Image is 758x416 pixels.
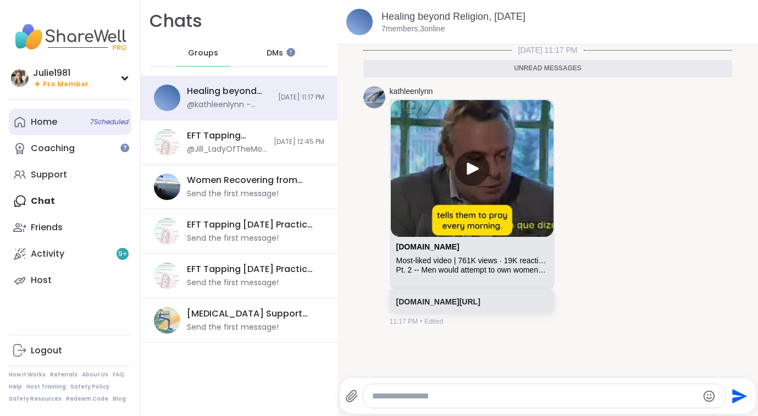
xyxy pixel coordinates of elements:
[390,86,433,97] a: kathleenlynn
[363,86,385,108] img: https://sharewell-space-live.sfo3.digitaloceanspaces.com/user-generated/a83e0c5a-a5d7-4dfe-98a3-d...
[381,24,445,35] p: 7 members, 3 online
[363,60,733,77] div: Unread messages
[396,265,548,275] div: Pt. 2 -- Men would attempt to own women even without religion..
[9,241,131,267] a: Activity9+
[33,67,88,79] div: Julie1981
[187,263,318,275] div: EFT Tapping [DATE] Practice, [DATE]
[512,45,584,56] span: [DATE] 11:17 PM
[702,390,716,403] button: Emoji picker
[66,395,108,403] a: Redeem Code
[154,85,180,111] img: Healing beyond Religion, Sep 14
[187,85,272,97] div: Healing beyond Religion, [DATE]
[420,317,422,326] span: •
[187,144,267,155] div: @Jill_LadyOfTheMountain - totally agree
[9,162,131,188] a: Support
[396,297,480,306] a: [DOMAIN_NAME][URL]
[154,129,180,156] img: EFT Tapping Friday Practice, Sep 12
[9,337,131,364] a: Logout
[150,9,202,34] h1: Chats
[50,371,78,379] a: Referrals
[9,383,22,391] a: Help
[372,391,698,402] textarea: Type your message
[31,221,63,234] div: Friends
[9,395,62,403] a: Safety Resources
[120,143,129,152] iframe: Spotlight
[26,383,66,391] a: Host Training
[154,263,180,289] img: EFT Tapping Sunday Practice, Sep 14
[9,214,131,241] a: Friends
[390,317,418,326] span: 11:17 PM
[90,118,129,126] span: 7 Scheduled
[9,267,131,293] a: Host
[118,249,128,259] span: 9 +
[278,93,324,102] span: [DATE] 11:17 PM
[424,317,443,326] span: Edited
[9,135,131,162] a: Coaching
[31,142,75,154] div: Coaching
[154,218,180,245] img: EFT Tapping Tuesday Practice, Sep 16
[31,274,52,286] div: Host
[381,11,525,22] a: Healing beyond Religion, [DATE]
[187,233,279,244] div: Send the first message!
[154,307,180,334] img: Brain Fog Support Circle, Sep 14
[187,174,318,186] div: Women Recovering from Self-Abandonment, [DATE]
[9,18,131,56] img: ShareWell Nav Logo
[187,99,272,110] div: @kathleenlynn - [URL][DOMAIN_NAME]
[70,383,109,391] a: Safety Policy
[187,219,318,231] div: EFT Tapping [DATE] Practice, [DATE]
[31,169,67,181] div: Support
[43,80,88,89] span: Pro Member
[274,137,324,147] span: [DATE] 12:45 PM
[31,248,64,260] div: Activity
[187,188,279,199] div: Send the first message!
[187,308,318,320] div: [MEDICAL_DATA] Support Circle, [DATE]
[113,371,124,379] a: FAQ
[9,371,46,379] a: How It Works
[396,256,548,265] div: Most-liked video | 761K views · 19K reactions | Pt. 2 -- Men would attempt to own women even with...
[188,48,218,59] span: Groups
[726,384,750,408] button: Send
[31,116,57,128] div: Home
[346,9,373,35] img: Healing beyond Religion, Sep 14
[9,109,131,135] a: Home7Scheduled
[187,130,267,142] div: EFT Tapping [DATE] Practice, [DATE]
[11,69,29,87] img: Julie1981
[286,48,295,57] iframe: Spotlight
[396,242,460,251] a: Attachment
[31,345,62,357] div: Logout
[187,322,279,333] div: Send the first message!
[267,48,283,59] span: DMs
[113,395,126,403] a: Blog
[154,174,180,200] img: Women Recovering from Self-Abandonment, Sep 13
[187,278,279,289] div: Send the first message!
[391,100,554,237] img: Most-liked video | 761K views · 19K reactions | Pt. 2 -- Men would attempt to own women even with...
[82,371,108,379] a: About Us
